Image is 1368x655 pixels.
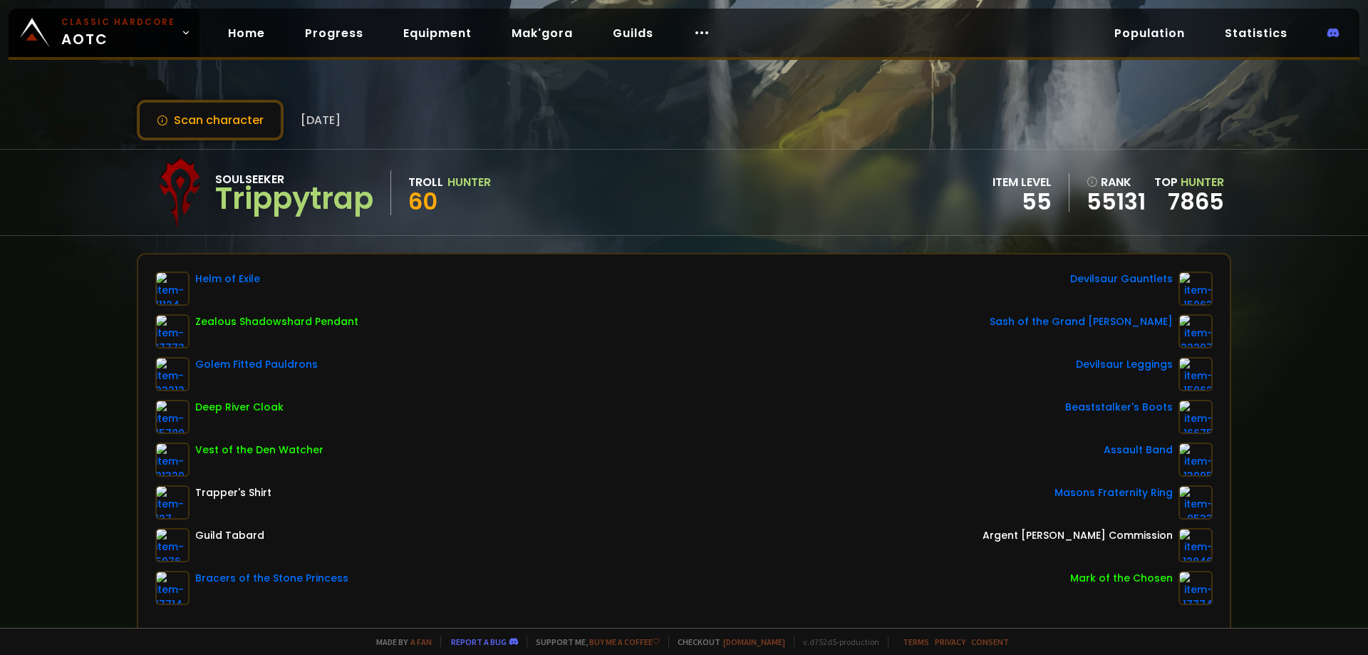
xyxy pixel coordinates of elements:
[217,19,276,48] a: Home
[155,314,190,349] img: item-17772
[294,19,375,48] a: Progress
[589,636,660,647] a: Buy me a coffee
[1178,357,1213,391] img: item-15062
[155,485,190,520] img: item-127
[1103,19,1196,48] a: Population
[971,636,1009,647] a: Consent
[1168,185,1224,217] a: 7865
[368,636,432,647] span: Made by
[301,111,341,129] span: [DATE]
[1178,272,1213,306] img: item-15063
[215,188,373,210] div: Trippytrap
[215,170,373,188] div: Soulseeker
[155,400,190,434] img: item-15789
[155,272,190,306] img: item-11124
[392,19,483,48] a: Equipment
[195,485,271,500] div: Trapper's Shirt
[1065,400,1173,415] div: Beaststalker's Boots
[1178,443,1213,477] img: item-13095
[410,636,432,647] a: a fan
[1178,571,1213,605] img: item-17774
[723,636,785,647] a: [DOMAIN_NAME]
[1178,528,1213,562] img: item-12846
[993,173,1052,191] div: item level
[1070,272,1173,287] div: Devilsaur Gauntlets
[195,571,348,586] div: Bracers of the Stone Princess
[408,185,437,217] span: 60
[1178,400,1213,434] img: item-16675
[1087,173,1146,191] div: rank
[668,636,785,647] span: Checkout
[155,571,190,605] img: item-17714
[1178,485,1213,520] img: item-9533
[155,528,190,562] img: item-5976
[9,9,199,57] a: Classic HardcoreAOTC
[1054,485,1173,500] div: Masons Fraternity Ring
[1178,314,1213,349] img: item-22207
[447,173,491,191] div: Hunter
[195,357,318,372] div: Golem Fitted Pauldrons
[794,636,879,647] span: v. d752d5 - production
[1154,173,1224,191] div: Top
[155,443,190,477] img: item-21320
[195,314,358,329] div: Zealous Shadowshard Pendant
[195,272,260,287] div: Helm of Exile
[451,636,507,647] a: Report a bug
[195,400,284,415] div: Deep River Cloak
[195,528,264,543] div: Guild Tabard
[155,357,190,391] img: item-22212
[1076,357,1173,372] div: Devilsaur Leggings
[1070,571,1173,586] div: Mark of the Chosen
[935,636,965,647] a: Privacy
[137,100,284,140] button: Scan character
[408,173,443,191] div: Troll
[61,16,175,29] small: Classic Hardcore
[1104,443,1173,458] div: Assault Band
[601,19,665,48] a: Guilds
[983,528,1173,543] div: Argent [PERSON_NAME] Commission
[500,19,584,48] a: Mak'gora
[1181,174,1224,190] span: Hunter
[61,16,175,50] span: AOTC
[195,443,323,458] div: Vest of the Den Watcher
[903,636,929,647] a: Terms
[1213,19,1299,48] a: Statistics
[1087,191,1146,212] a: 55131
[527,636,660,647] span: Support me,
[990,314,1173,329] div: Sash of the Grand [PERSON_NAME]
[993,191,1052,212] div: 55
